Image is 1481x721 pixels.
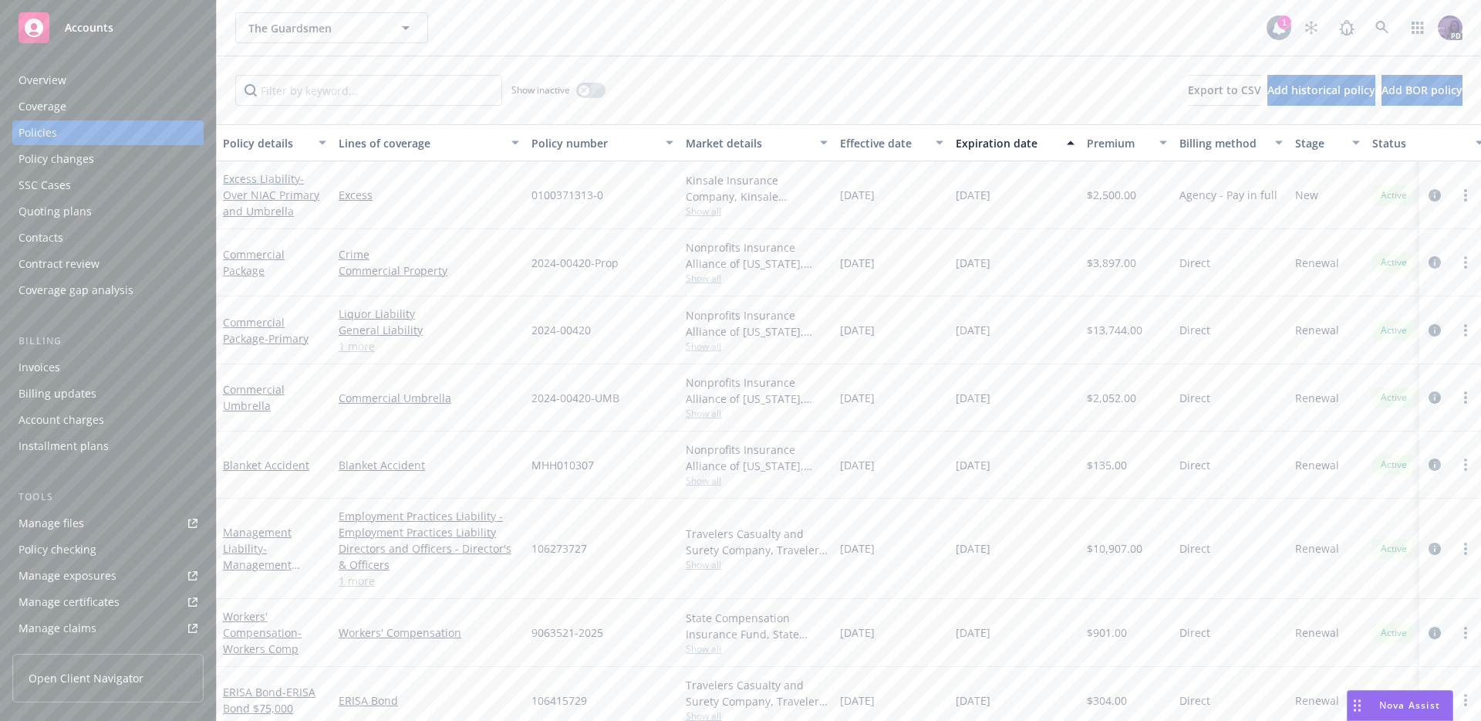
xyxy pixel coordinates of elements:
span: [DATE] [956,255,990,271]
a: Contract review [12,252,204,276]
span: Show all [686,340,828,353]
a: Commercial Property [339,262,519,279]
div: Travelers Casualty and Surety Company, Travelers Insurance [686,677,828,709]
a: Manage certificates [12,590,204,614]
a: Report a Bug [1331,12,1362,43]
div: Invoices [19,355,60,380]
a: Billing updates [12,381,204,406]
span: 106273727 [531,540,587,557]
span: $135.00 [1087,457,1127,473]
button: Effective date [834,124,950,161]
span: $2,500.00 [1087,187,1136,203]
a: circleInformation [1425,540,1444,558]
span: [DATE] [956,457,990,473]
div: Stage [1295,135,1343,151]
span: [DATE] [840,390,875,406]
span: 106415729 [531,692,587,709]
a: Employment Practices Liability - Employment Practices Liability [339,508,519,540]
span: Direct [1179,692,1210,709]
a: Crime [339,246,519,262]
div: Premium [1087,135,1150,151]
span: Open Client Navigator [29,670,143,686]
span: [DATE] [956,692,990,709]
div: Nonprofits Insurance Alliance of [US_STATE], Inc., Nonprofits Insurance Alliance of [US_STATE], I... [686,239,828,272]
a: Contacts [12,225,204,250]
a: circleInformation [1425,455,1444,474]
a: more [1456,691,1475,709]
div: Contacts [19,225,63,250]
span: Renewal [1295,390,1339,406]
button: Lines of coverage [332,124,525,161]
span: Active [1378,542,1409,556]
a: Switch app [1402,12,1433,43]
a: Coverage gap analysis [12,278,204,303]
a: circleInformation [1425,186,1444,205]
span: Active [1378,458,1409,472]
div: Drag to move [1348,691,1367,720]
a: ERISA Bond [339,692,519,709]
span: Show all [686,474,828,487]
a: Commercial Umbrella [223,382,285,413]
a: Policies [12,120,204,145]
span: [DATE] [956,540,990,557]
button: Premium [1081,124,1173,161]
div: 1 [1277,15,1291,29]
span: Show inactive [511,83,570,96]
span: $304.00 [1087,692,1127,709]
a: more [1456,540,1475,558]
a: Accounts [12,6,204,49]
span: - Primary [265,331,309,346]
div: Account charges [19,408,104,432]
div: Billing updates [19,381,96,406]
span: Direct [1179,322,1210,338]
span: MHH010307 [531,457,594,473]
button: The Guardsmen [235,12,428,43]
span: Active [1378,188,1409,202]
span: $3,897.00 [1087,255,1136,271]
a: Blanket Accident [339,457,519,473]
span: 2024-00420-Prop [531,255,619,271]
a: circleInformation [1425,321,1444,340]
a: Account charges [12,408,204,432]
span: Add BOR policy [1381,83,1462,97]
a: Manage exposures [12,564,204,588]
a: Liquor Liability [339,306,519,322]
div: Status [1372,135,1466,151]
div: Tools [12,489,204,505]
div: Expiration date [956,135,1058,151]
a: Management Liability [223,525,307,653]
span: $2,052.00 [1087,390,1136,406]
span: Add historical policy [1267,83,1375,97]
a: more [1456,321,1475,340]
div: Nonprofits Insurance Alliance of [US_STATE], Inc., Nonprofits Insurance Alliance of [US_STATE], I... [686,442,828,474]
span: [DATE] [956,625,990,641]
div: Contract review [19,252,100,276]
div: Nonprofits Insurance Alliance of [US_STATE], Inc., Nonprofits Insurance Alliance of [US_STATE], I... [686,374,828,407]
button: Billing method [1173,124,1289,161]
div: Policy number [531,135,656,151]
span: Renewal [1295,540,1339,557]
span: Show all [686,558,828,571]
span: Active [1378,323,1409,337]
a: more [1456,455,1475,474]
a: Installment plans [12,434,204,459]
button: Add historical policy [1267,75,1375,106]
span: Direct [1179,457,1210,473]
span: [DATE] [840,625,875,641]
div: Policy details [223,135,309,151]
a: Blanket Accident [223,458,309,472]
a: Stop snowing [1296,12,1327,43]
a: Workers' Compensation [339,625,519,641]
span: Active [1378,391,1409,405]
span: Direct [1179,625,1210,641]
div: Installment plans [19,434,109,459]
a: more [1456,186,1475,205]
span: [DATE] [956,390,990,406]
img: photo [1438,15,1462,40]
a: Workers' Compensation [223,609,302,656]
a: SSC Cases [12,173,204,198]
span: 9063521-2025 [531,625,603,641]
a: Quoting plans [12,199,204,224]
a: Excess Liability [223,171,319,218]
